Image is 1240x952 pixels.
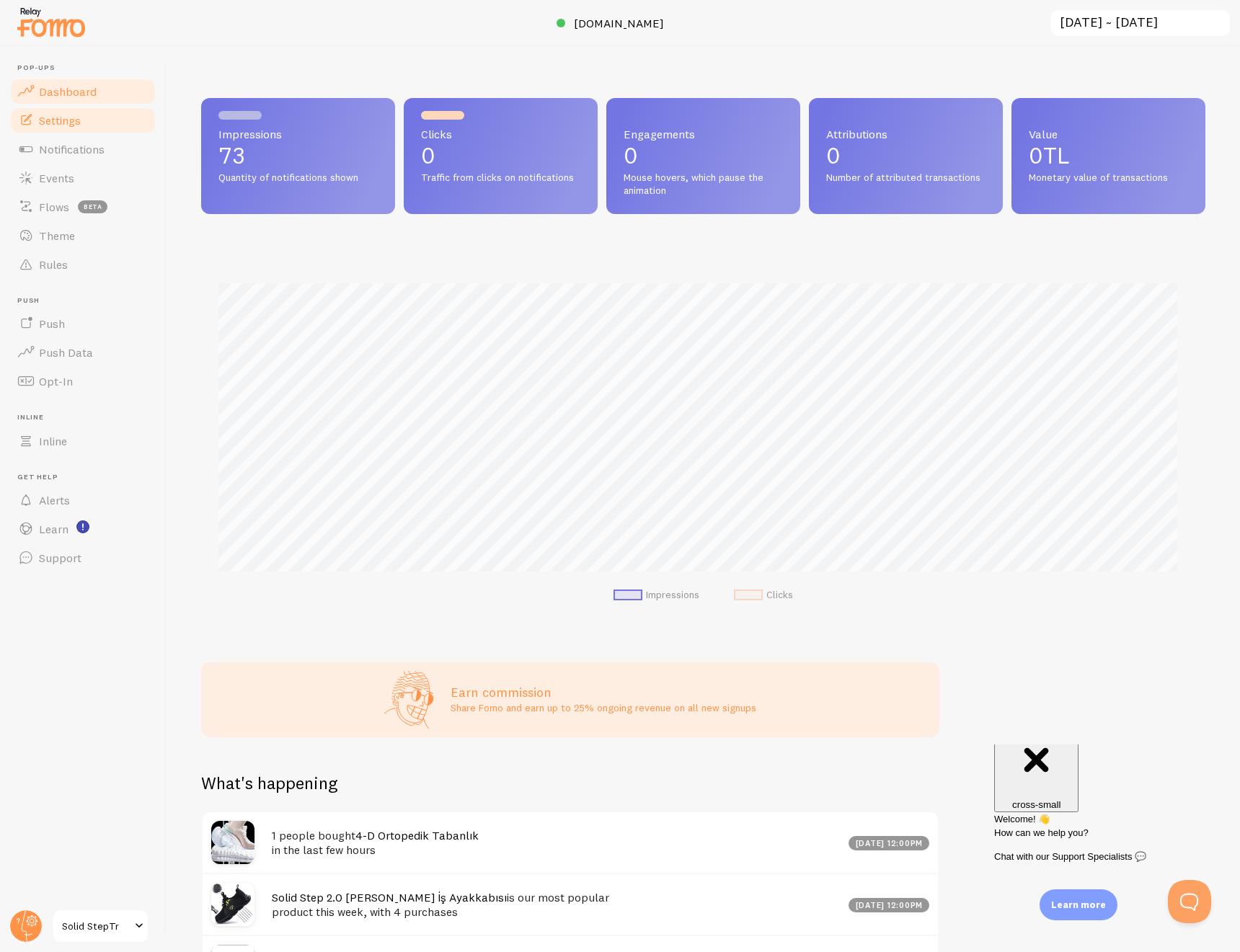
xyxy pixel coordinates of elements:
[39,493,70,507] span: Alerts
[451,684,756,700] h3: Earn commission
[39,434,67,448] span: Inline
[9,135,157,164] a: Notifications
[272,890,840,920] h4: is our most popular product this week, with 4 purchases
[39,522,68,536] span: Learn
[9,486,157,515] a: Alerts
[52,909,149,943] a: Solid StepTr
[9,427,157,455] a: Inline
[201,772,337,794] h2: What's happening
[9,192,157,221] a: Flows beta
[62,917,130,935] span: Solid StepTr
[39,113,81,128] span: Settings
[39,228,75,243] span: Theme
[39,200,69,214] span: Flows
[1029,172,1188,184] span: Monetary value of transactions
[826,172,986,184] span: Number of attributed transactions
[17,296,157,306] span: Push
[9,367,157,396] a: Opt-In
[849,898,929,912] div: [DATE] 12:00pm
[9,77,157,106] a: Dashboard
[39,316,65,331] span: Push
[218,144,378,167] p: 73
[9,338,157,367] a: Push Data
[624,128,783,140] span: Engagements
[1040,889,1117,920] div: Learn more
[1029,141,1070,169] span: 0TL
[9,543,157,572] a: Support
[272,890,507,904] a: Solid Step 2.0 [PERSON_NAME] İş Ayakkabısı
[624,172,783,197] span: Mouse hovers, which pause the animation
[421,144,580,167] p: 0
[9,250,157,279] a: Rules
[17,413,157,422] span: Inline
[9,515,157,543] a: Learn
[1051,898,1106,912] p: Learn more
[272,828,840,858] h4: 1 people bought in the last few hours
[39,345,93,360] span: Push Data
[39,171,74,185] span: Events
[39,257,68,272] span: Rules
[218,128,378,140] span: Impressions
[39,374,73,388] span: Opt-In
[624,144,783,167] p: 0
[15,4,87,40] img: fomo-relay-logo-orange.svg
[1168,880,1211,923] iframe: Help Scout Beacon - Open
[987,744,1219,880] iframe: Help Scout Beacon - Messages and Notifications
[9,221,157,250] a: Theme
[734,589,793,602] li: Clicks
[614,589,699,602] li: Impressions
[39,84,97,99] span: Dashboard
[9,164,157,192] a: Events
[218,172,378,184] span: Quantity of notifications shown
[78,200,107,213] span: beta
[849,836,929,850] div: [DATE] 12:00pm
[17,63,157,73] span: Pop-ups
[17,473,157,482] span: Get Help
[39,142,105,156] span: Notifications
[451,700,756,715] p: Share Fomo and earn up to 25% ongoing revenue on all new signups
[1029,128,1188,140] span: Value
[9,309,157,338] a: Push
[421,128,580,140] span: Clicks
[826,144,986,167] p: 0
[355,828,479,842] a: 4-D Ortopedik Tabanlık
[76,520,89,533] svg: <p>Watch New Feature Tutorials!</p>
[421,172,580,184] span: Traffic from clicks on notifications
[39,551,81,565] span: Support
[9,106,157,135] a: Settings
[826,128,986,140] span: Attributions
